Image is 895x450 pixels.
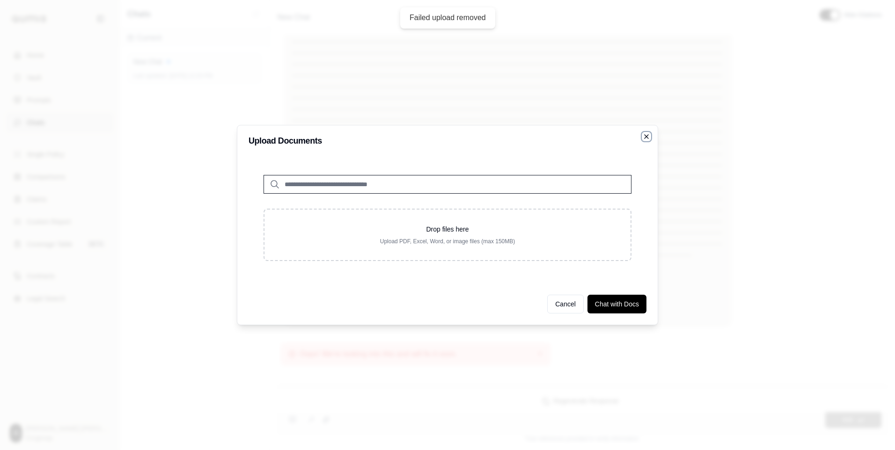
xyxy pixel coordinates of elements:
button: Cancel [547,295,584,313]
p: Drop files here [279,225,616,234]
div: Failed upload removed [410,13,486,23]
button: Chat with Docs [587,295,646,313]
p: Upload PDF, Excel, Word, or image files (max 150MB) [279,238,616,245]
h2: Upload Documents [249,137,646,145]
